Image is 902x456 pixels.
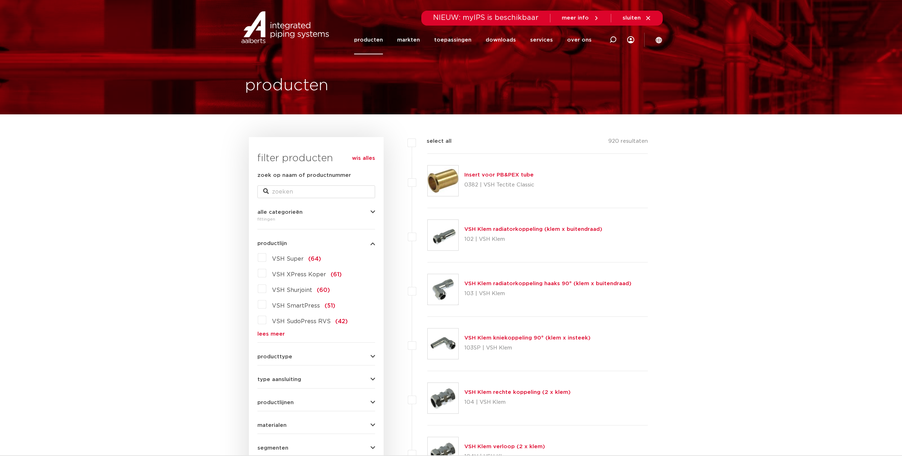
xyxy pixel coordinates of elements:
label: select all [416,137,452,146]
a: VSH Klem radiatorkoppeling (klem x buitendraad) [464,227,602,232]
span: meer info [562,15,589,21]
a: sluiten [623,15,651,21]
span: (42) [335,319,348,324]
span: alle categorieën [257,210,303,215]
div: fittingen [257,215,375,223]
button: segmenten [257,445,375,451]
span: VSH SudoPress RVS [272,319,331,324]
span: (64) [308,256,321,262]
p: 0382 | VSH Tectite Classic [464,179,534,191]
img: Thumbnail for Insert voor PB&PEX tube [428,165,458,196]
span: productlijnen [257,400,294,405]
a: toepassingen [434,26,471,54]
p: 103 | VSH Klem [464,288,631,299]
span: segmenten [257,445,288,451]
a: over ons [567,26,592,54]
a: downloads [486,26,516,54]
a: VSH Klem kniekoppeling 90° (klem x insteek) [464,335,591,341]
span: type aansluiting [257,377,301,382]
p: 103SP | VSH Klem [464,342,591,354]
span: (51) [325,303,335,309]
p: 102 | VSH Klem [464,234,602,245]
a: producten [354,26,383,54]
p: 920 resultaten [608,137,648,148]
a: meer info [562,15,599,21]
a: VSH Klem rechte koppeling (2 x klem) [464,390,571,395]
button: alle categorieën [257,210,375,215]
button: type aansluiting [257,377,375,382]
span: (60) [317,287,330,293]
img: Thumbnail for VSH Klem radiatorkoppeling haaks 90° (klem x buitendraad) [428,274,458,305]
a: VSH Klem radiatorkoppeling haaks 90° (klem x buitendraad) [464,281,631,286]
a: Insert voor PB&PEX tube [464,172,534,178]
label: zoek op naam of productnummer [257,171,351,180]
button: materialen [257,423,375,428]
span: materialen [257,423,287,428]
img: Thumbnail for VSH Klem radiatorkoppeling (klem x buitendraad) [428,220,458,250]
nav: Menu [354,26,592,54]
a: wis alles [352,154,375,163]
span: VSH Super [272,256,304,262]
span: sluiten [623,15,641,21]
img: Thumbnail for VSH Klem rechte koppeling (2 x klem) [428,383,458,413]
a: VSH Klem verloop (2 x klem) [464,444,545,449]
span: (61) [331,272,342,277]
span: producttype [257,354,292,359]
span: VSH SmartPress [272,303,320,309]
button: productlijn [257,241,375,246]
h3: filter producten [257,151,375,165]
span: VSH XPress Koper [272,272,326,277]
div: my IPS [627,26,634,54]
img: Thumbnail for VSH Klem kniekoppeling 90° (klem x insteek) [428,329,458,359]
a: services [530,26,553,54]
h1: producten [245,74,329,97]
a: markten [397,26,420,54]
span: VSH Shurjoint [272,287,312,293]
button: producttype [257,354,375,359]
p: 104 | VSH Klem [464,397,571,408]
a: lees meer [257,331,375,337]
span: productlijn [257,241,287,246]
span: NIEUW: myIPS is beschikbaar [433,14,539,21]
input: zoeken [257,185,375,198]
button: productlijnen [257,400,375,405]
